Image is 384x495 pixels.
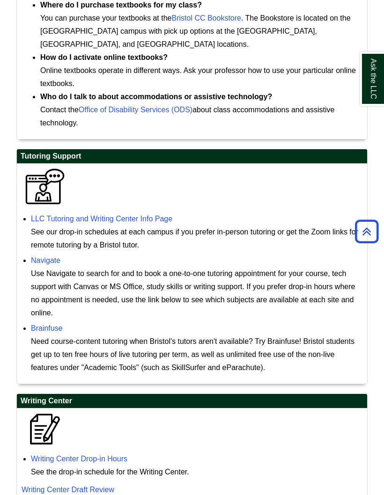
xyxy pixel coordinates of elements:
a: Writing Center Drop-in Hours [31,455,127,463]
span: Online textbooks operate in different ways. Ask your professor how to use your particular online ... [40,53,356,87]
div: Need course-content tutoring when Bristol's tutors aren't available? Try Brainfuse! Bristol stude... [31,335,362,374]
strong: How do I activate online textbooks? [40,53,168,61]
a: Office of Disability Services (ODS) [79,106,192,114]
a: Back to Top [352,225,382,238]
strong: Where do I purchase textbooks for my class? [40,1,202,9]
h2: Tutoring Support [17,149,367,164]
a: LLC Tutoring and Writing Center Info Page [31,215,172,223]
a: Bristol CC Bookstore [171,14,241,22]
div: See our drop-in schedules at each campus if you prefer in-person tutoring or get the Zoom links f... [31,226,362,252]
div: Use Navigate to search for and to book a one-to-one tutoring appointment for your course, tech su... [31,267,362,320]
span: Contact the about class accommodations and assistive technology. [40,93,334,127]
a: Writing Center Draft Review [22,486,114,494]
h2: Writing Center [17,394,367,408]
div: See the drop-in schedule for the Writing Center. [31,466,362,479]
a: Navigate [31,256,60,264]
span: You can purchase your textbooks at the . The Bookstore is located on the [GEOGRAPHIC_DATA] campus... [40,1,351,48]
a: Brainfuse [31,324,63,332]
strong: Who do I talk to about accommodations or assistive technology? [40,93,272,101]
